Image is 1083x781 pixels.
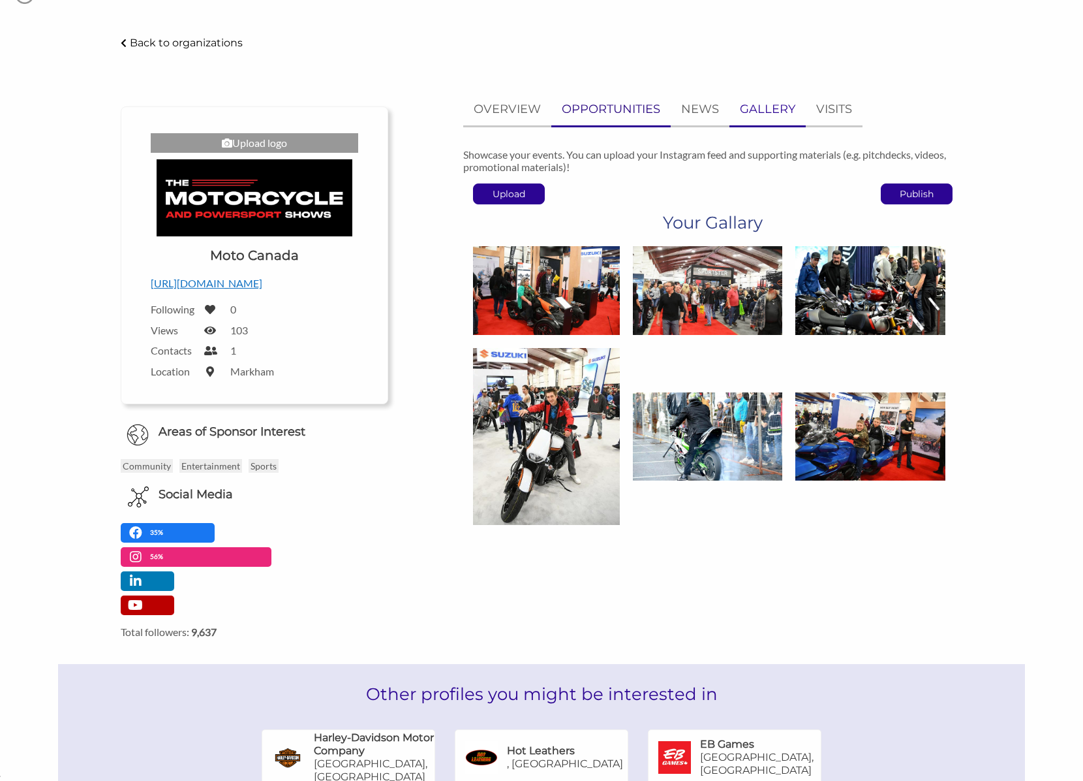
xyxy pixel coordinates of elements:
[881,183,953,204] button: Publish
[191,626,217,638] strong: 9,637
[151,365,196,377] label: Location
[658,741,691,774] img: EB Games Logo
[159,486,233,503] h6: Social Media
[700,738,754,751] h6: EB Games
[128,486,149,507] img: Social Media Icon
[151,303,196,315] label: Following
[121,626,388,638] label: Total followers:
[210,246,299,264] h1: Moto Canada
[562,100,660,119] p: OPPORTUNITIES
[151,133,358,153] div: Upload logo
[157,159,352,237] img: Moto Canada Logo
[271,747,304,769] img: Harley-Davidson Motor Company Logo
[230,365,274,377] label: Markham
[230,344,236,357] label: 1
[700,751,821,777] p: [GEOGRAPHIC_DATA], [GEOGRAPHIC_DATA]
[111,424,398,440] h6: Areas of Sponsor Interest
[663,211,763,234] h1: Your Gallary
[58,664,1024,724] h2: Other profiles you might be interested in
[130,37,243,49] p: Back to organizations
[151,275,358,292] p: [URL][DOMAIN_NAME]
[463,148,962,173] p: Showcase your events. You can upload your Instagram feed and supporting materials (e.g. pitchdeck...
[121,459,173,473] p: Community
[151,344,196,357] label: Contacts
[179,459,242,473] p: Entertainment
[507,757,623,771] p: , [GEOGRAPHIC_DATA]
[230,324,248,336] label: 103
[681,100,719,119] p: NEWS
[230,303,236,315] label: 0
[816,100,852,119] p: VISITS
[465,741,498,774] img: Hot Leathers Logo
[474,100,541,119] p: OVERVIEW
[249,459,279,473] p: Sports
[150,526,166,539] p: 35%
[740,100,795,119] p: GALLERY
[881,184,952,204] p: Publish
[150,550,166,563] p: 56%
[127,424,149,446] img: Globe Icon
[314,731,435,757] h6: Harley-Davidson Motor Company
[474,184,544,204] p: Upload
[151,324,196,336] label: Views
[507,744,575,757] h6: Hot Leathers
